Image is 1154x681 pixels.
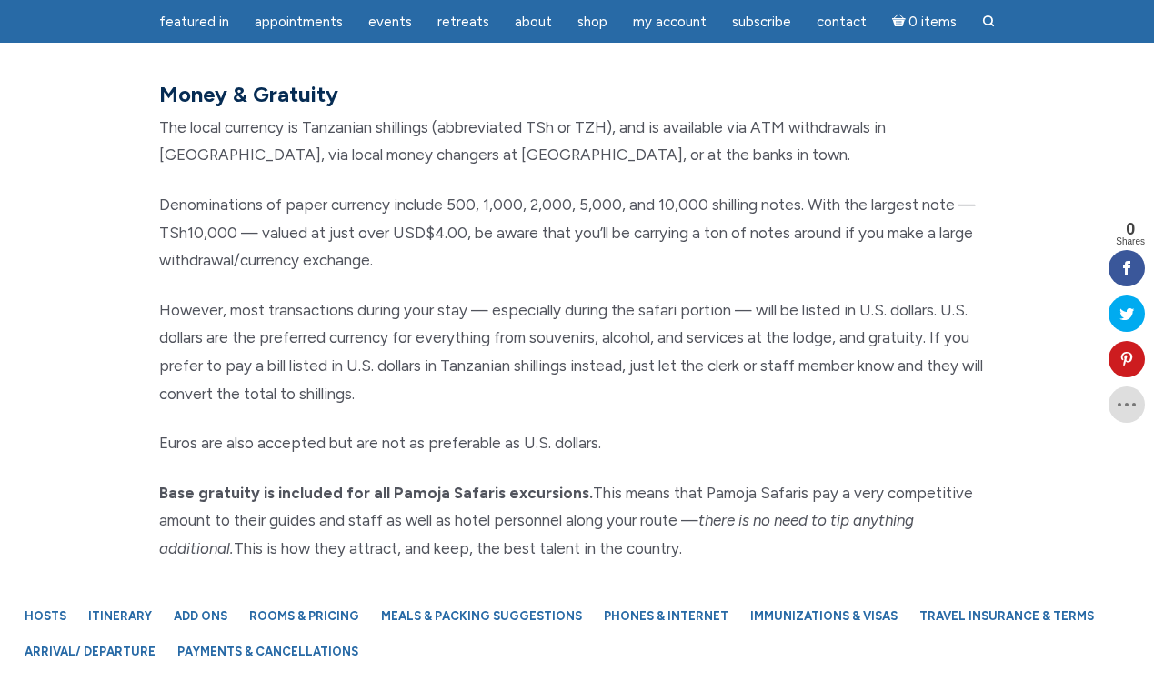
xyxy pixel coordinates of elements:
span: Subscribe [732,14,791,30]
a: Immunizations & Visas [741,600,907,632]
span: The local currency is Tanzanian shillings (abbreviated TSh or TZH), and is available via ATM with... [159,118,886,165]
a: Phones & Internet [595,600,738,632]
a: Cart0 items [881,3,968,40]
a: Retreats [426,5,500,40]
a: Payments & Cancellations [168,636,367,667]
span: Shares [1116,237,1145,246]
a: featured in [148,5,240,40]
a: Rooms & Pricing [240,600,368,632]
a: Arrival/ Departure [15,636,165,667]
a: Events [357,5,423,40]
a: Travel Insurance & Terms [910,600,1103,632]
strong: Money & Gratuity [159,81,338,107]
span: About [515,14,552,30]
a: Contact [806,5,878,40]
b: Base gratuity is included for all Pamoja Safaris excursions. [159,484,593,502]
span: Denominations of paper currency include 500, 1,000, 2,000, 5,000, and 10,000 shilling notes. With... [159,195,976,269]
span: 0 items [908,15,957,29]
span: Appointments [255,14,343,30]
a: Shop [567,5,618,40]
span: My Account [633,14,707,30]
a: Itinerary [79,600,161,632]
span: Events [368,14,412,30]
span: 0 [1116,221,1145,237]
a: My Account [622,5,717,40]
span: Euros are also accepted but are not as preferable as U.S. dollars. [159,434,601,452]
em: there is no need to tip anything additional. [159,511,914,557]
span: This means that Pamoja Safaris pay a very competitive amount to their guides and staff as well as... [159,484,973,557]
i: Cart [892,14,909,30]
a: Add Ons [165,600,236,632]
span: Shop [577,14,607,30]
a: Meals & Packing Suggestions [372,600,591,632]
span: featured in [159,14,229,30]
span: Retreats [437,14,489,30]
span: Contact [817,14,867,30]
a: About [504,5,563,40]
a: Appointments [244,5,354,40]
a: Hosts [15,600,75,632]
span: However, most transactions during your stay — especially during the safari portion — will be list... [159,301,983,403]
a: Subscribe [721,5,802,40]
